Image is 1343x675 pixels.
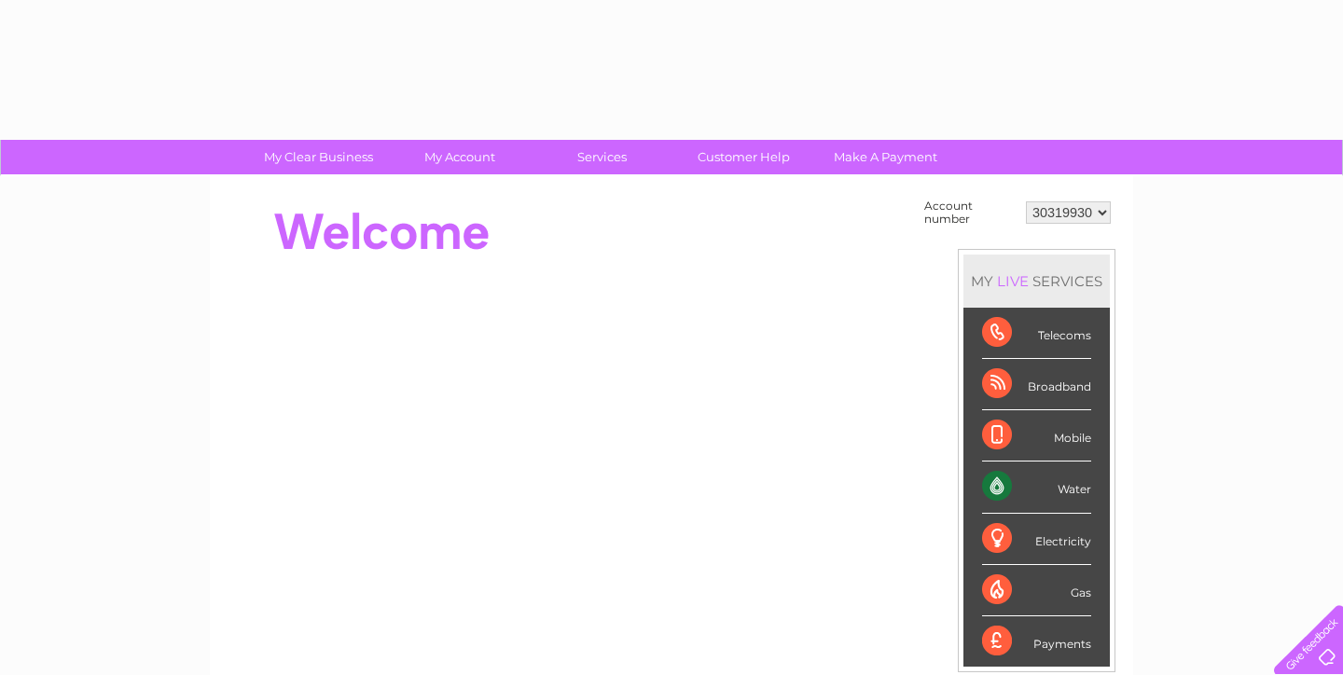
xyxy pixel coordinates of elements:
td: Account number [920,195,1021,230]
div: Mobile [982,410,1091,461]
a: Services [525,140,679,174]
div: Payments [982,616,1091,667]
a: My Clear Business [242,140,395,174]
div: Water [982,461,1091,513]
a: Make A Payment [809,140,962,174]
div: LIVE [993,272,1032,290]
div: Telecoms [982,308,1091,359]
a: Customer Help [667,140,821,174]
div: MY SERVICES [963,255,1110,308]
a: My Account [383,140,537,174]
div: Gas [982,565,1091,616]
div: Broadband [982,359,1091,410]
div: Electricity [982,514,1091,565]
